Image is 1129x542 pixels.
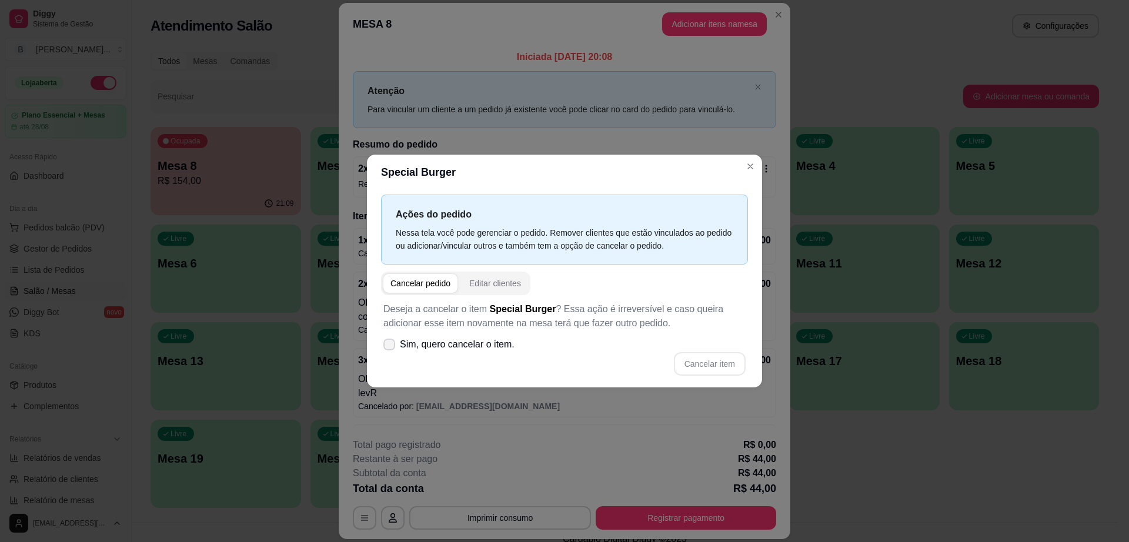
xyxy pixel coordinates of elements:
[367,155,762,190] header: Special Burger
[390,277,450,289] div: Cancelar pedido
[383,302,746,330] p: Deseja a cancelar o item ? Essa ação é irreversível e caso queira adicionar esse item novamente n...
[396,226,733,252] div: Nessa tela você pode gerenciar o pedido. Remover clientes que estão vinculados ao pedido ou adici...
[396,207,733,222] p: Ações do pedido
[741,157,760,176] button: Close
[400,337,515,352] span: Sim, quero cancelar o item.
[490,304,556,314] span: Special Burger
[469,277,521,289] div: Editar clientes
